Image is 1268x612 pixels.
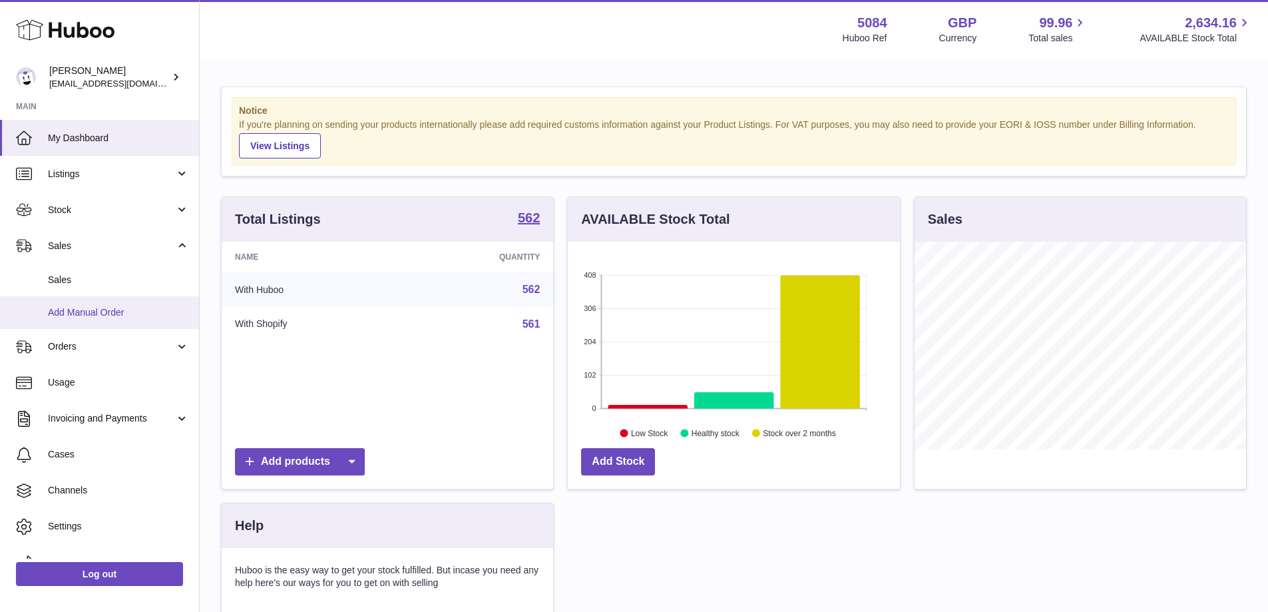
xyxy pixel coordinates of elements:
[16,562,183,586] a: Log out
[518,211,540,224] strong: 562
[843,32,887,45] div: Huboo Ref
[235,448,365,475] a: Add products
[48,520,189,533] span: Settings
[239,119,1229,158] div: If you're planning on sending your products internationally please add required customs informati...
[239,105,1229,117] strong: Notice
[584,338,596,346] text: 204
[48,376,189,389] span: Usage
[939,32,977,45] div: Currency
[48,274,189,286] span: Sales
[48,168,175,180] span: Listings
[48,484,189,497] span: Channels
[1140,14,1252,45] a: 2,634.16 AVAILABLE Stock Total
[235,517,264,535] h3: Help
[48,448,189,461] span: Cases
[584,371,596,379] text: 102
[948,14,976,32] strong: GBP
[235,210,321,228] h3: Total Listings
[692,428,740,438] text: Healthy stock
[48,132,189,145] span: My Dashboard
[48,240,175,252] span: Sales
[222,242,401,272] th: Name
[235,564,540,589] p: Huboo is the easy way to get your stock fulfilled. But incase you need any help here's our ways f...
[581,210,730,228] h3: AVAILABLE Stock Total
[1028,32,1088,45] span: Total sales
[16,67,36,87] img: konstantinosmouratidis@hotmail.com
[1185,14,1237,32] span: 2,634.16
[222,272,401,307] td: With Huboo
[401,242,554,272] th: Quantity
[1140,32,1252,45] span: AVAILABLE Stock Total
[581,448,655,475] a: Add Stock
[523,284,540,295] a: 562
[763,428,836,438] text: Stock over 2 months
[857,14,887,32] strong: 5084
[49,65,169,90] div: [PERSON_NAME]
[48,556,189,569] span: Returns
[523,318,540,330] a: 561
[631,428,668,438] text: Low Stock
[928,210,962,228] h3: Sales
[592,404,596,412] text: 0
[48,306,189,319] span: Add Manual Order
[48,412,175,425] span: Invoicing and Payments
[1028,14,1088,45] a: 99.96 Total sales
[239,133,321,158] a: View Listings
[48,340,175,353] span: Orders
[48,204,175,216] span: Stock
[584,271,596,279] text: 408
[49,78,196,89] span: [EMAIL_ADDRESS][DOMAIN_NAME]
[1039,14,1072,32] span: 99.96
[518,211,540,227] a: 562
[584,304,596,312] text: 306
[222,307,401,342] td: With Shopify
